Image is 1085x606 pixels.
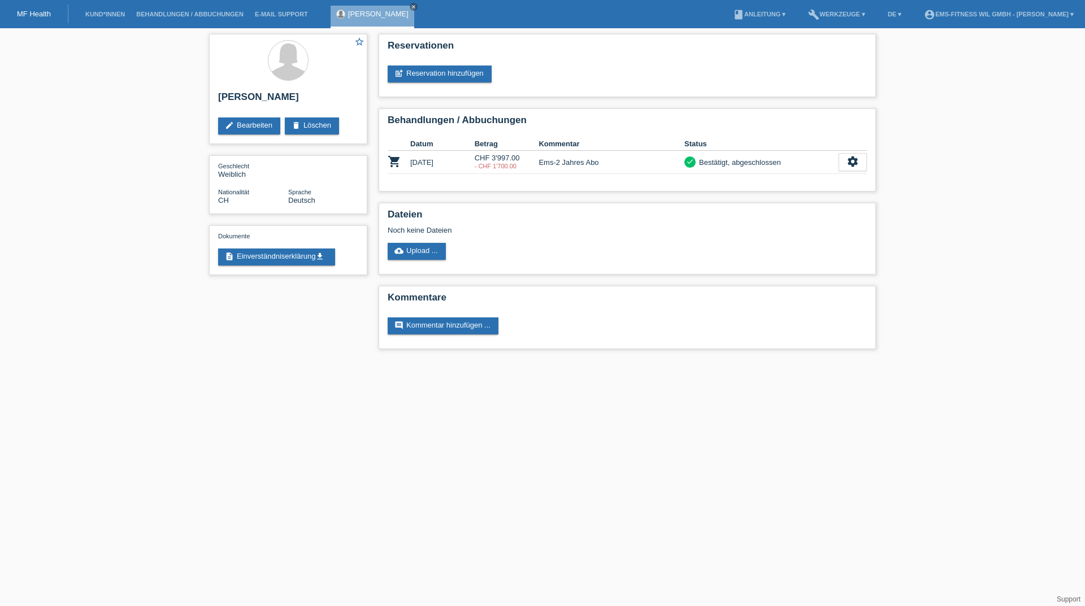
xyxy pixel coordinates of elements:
[696,156,781,168] div: Bestätigt, abgeschlossen
[388,243,446,260] a: cloud_uploadUpload ...
[882,11,907,18] a: DE ▾
[285,117,339,134] a: deleteLöschen
[808,9,819,20] i: build
[354,37,364,49] a: star_border
[218,117,280,134] a: editBearbeiten
[288,189,311,195] span: Sprache
[475,163,539,169] div: 14.10.2025 / Bitte strniere den betrag vn 1700 fr
[348,10,409,18] a: [PERSON_NAME]
[17,10,51,18] a: MF Health
[218,91,358,108] h2: [PERSON_NAME]
[924,9,935,20] i: account_circle
[411,4,416,10] i: close
[218,189,249,195] span: Nationalität
[475,151,539,174] td: CHF 3'997.00
[727,11,791,18] a: bookAnleitung ▾
[388,115,867,132] h2: Behandlungen / Abbuchungen
[218,196,229,204] span: Schweiz
[388,40,867,57] h2: Reservationen
[802,11,871,18] a: buildWerkzeuge ▾
[225,252,234,261] i: description
[539,137,684,151] th: Kommentar
[292,121,301,130] i: delete
[847,155,859,168] i: settings
[388,209,867,226] h2: Dateien
[410,3,418,11] a: close
[225,121,234,130] i: edit
[539,151,684,174] td: Ems-2 Jahres Abo
[1057,595,1080,603] a: Support
[288,196,315,204] span: Deutsch
[218,248,335,265] a: descriptionEinverständniserklärungget_app
[394,246,403,255] i: cloud_upload
[80,11,131,18] a: Kund*innen
[410,137,475,151] th: Datum
[686,158,694,165] i: check
[388,66,492,82] a: post_addReservation hinzufügen
[394,69,403,78] i: post_add
[475,137,539,151] th: Betrag
[388,226,733,234] div: Noch keine Dateien
[410,151,475,174] td: [DATE]
[388,292,867,309] h2: Kommentare
[733,9,744,20] i: book
[218,162,288,178] div: Weiblich
[131,11,249,18] a: Behandlungen / Abbuchungen
[218,163,249,169] span: Geschlecht
[388,155,401,168] i: POSP00024166
[684,137,839,151] th: Status
[249,11,314,18] a: E-Mail Support
[394,321,403,330] i: comment
[218,233,250,239] span: Dokumente
[388,317,498,334] a: commentKommentar hinzufügen ...
[918,11,1079,18] a: account_circleEMS-Fitness Wil GmbH - [PERSON_NAME] ▾
[315,252,324,261] i: get_app
[354,37,364,47] i: star_border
